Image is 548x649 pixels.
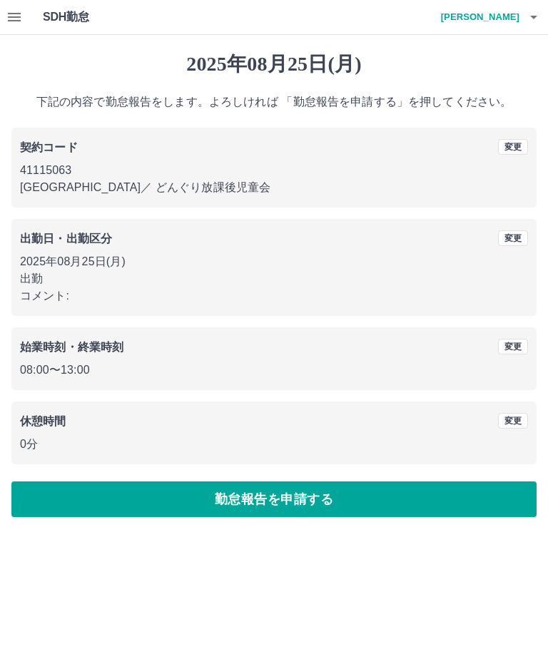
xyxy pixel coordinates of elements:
p: 2025年08月25日(月) [20,253,528,270]
button: 変更 [498,413,528,429]
p: [GEOGRAPHIC_DATA] ／ どんぐり放課後児童会 [20,179,528,196]
b: 出勤日・出勤区分 [20,232,112,245]
b: 始業時刻・終業時刻 [20,341,123,353]
p: 下記の内容で勤怠報告をします。よろしければ 「勤怠報告を申請する」を押してください。 [11,93,537,111]
p: コメント: [20,287,528,305]
p: 0分 [20,436,528,453]
button: 変更 [498,230,528,246]
b: 契約コード [20,141,78,153]
button: 変更 [498,339,528,354]
p: 08:00 〜 13:00 [20,362,528,379]
h1: 2025年08月25日(月) [11,52,537,76]
p: 41115063 [20,162,528,179]
button: 勤怠報告を申請する [11,481,537,517]
button: 変更 [498,139,528,155]
b: 休憩時間 [20,415,66,427]
p: 出勤 [20,270,528,287]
